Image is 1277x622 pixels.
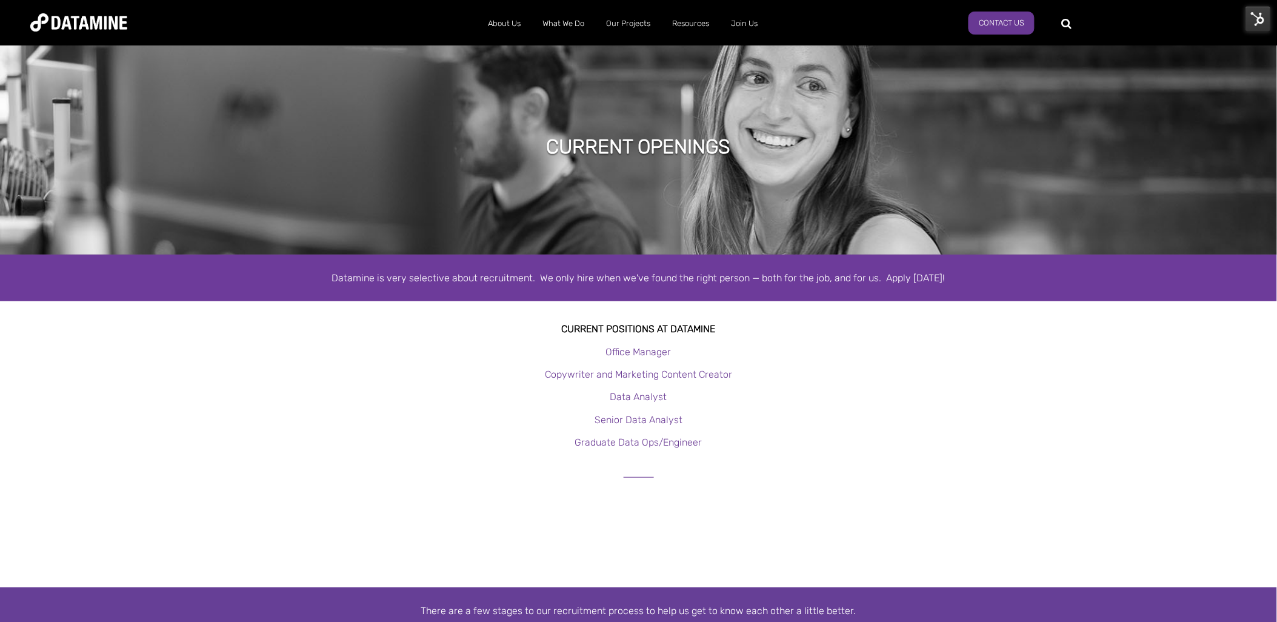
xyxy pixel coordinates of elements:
a: Data Analyst [610,391,667,403]
a: Office Manager [606,346,672,358]
h1: Current Openings [547,133,731,160]
a: Join Us [720,8,769,39]
a: Resources [661,8,720,39]
a: Graduate Data Ops/Engineer [575,436,702,448]
img: Datamine [30,13,127,32]
a: What We Do [532,8,595,39]
strong: Current Positions at datamine [562,323,716,335]
p: There are a few stages to our recruitment process to help us get to know each other a little better. [293,603,984,619]
div: Datamine is very selective about recruitment. We only hire when we've found the right person — bo... [293,270,984,286]
a: Copywriter and Marketing Content Creator [545,369,732,380]
a: About Us [477,8,532,39]
a: Our Projects [595,8,661,39]
a: Contact Us [969,12,1035,35]
a: Senior Data Analyst [595,414,682,426]
img: HubSpot Tools Menu Toggle [1245,6,1271,32]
